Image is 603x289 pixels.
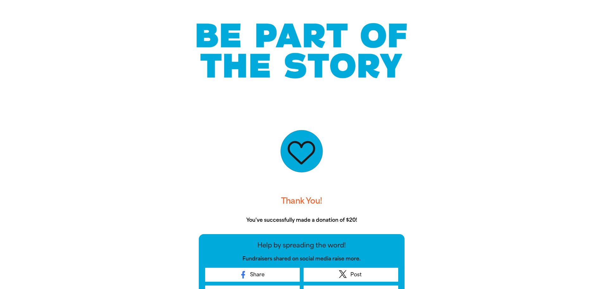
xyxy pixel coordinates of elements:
img: Be part of the story [191,10,412,91]
p: Help by spreading the word! [205,240,398,250]
p: Fundraisers shared on social media raise more. [205,255,398,263]
a: Share [205,268,300,282]
span: Share [250,271,265,279]
h3: Thank You! [199,191,405,211]
p: You've successfully made a donation of $20! [199,216,405,224]
span: Post [350,271,361,279]
a: Post [304,268,398,282]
